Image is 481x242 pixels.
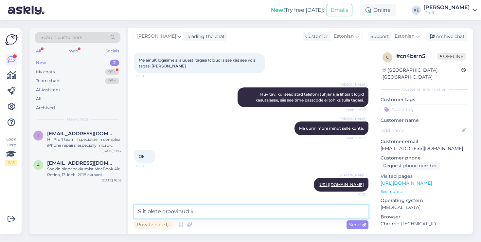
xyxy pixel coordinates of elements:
span: [PERSON_NAME] [137,33,176,40]
div: Extra [381,234,468,240]
div: 99+ [105,78,119,84]
div: leading the chat [185,33,225,40]
div: 99+ [105,69,119,75]
div: Socials [104,47,120,55]
div: My chats [36,69,55,75]
span: i [38,133,39,138]
p: See more ... [381,189,468,195]
span: Me ainult logisime siis uuesti tagasi Icloudi sisse kas see võis tagasi [PERSON_NAME] [139,58,257,68]
p: Customer email [381,138,468,145]
span: Huvitav, kui seadistad telefoni tühjana ja lihtsalt logid kasutajasse, siis see time passcode ei ... [256,92,365,102]
p: [MEDICAL_DATA] [381,204,468,211]
div: 2 [110,60,119,66]
div: Customer [303,33,328,40]
div: Online [360,4,396,16]
div: All [35,47,42,55]
div: Look Here [5,136,17,166]
div: Private note [134,220,173,229]
span: [PERSON_NAME] [338,82,366,87]
p: Customer phone [381,155,468,161]
p: Chrome [TECHNICAL_ID] [381,220,468,227]
b: New! [271,7,285,13]
a: [URL][DOMAIN_NAME] [381,180,432,186]
div: All [36,96,42,102]
div: Web [68,47,79,55]
span: iamhabibohid@gmail.com [47,131,115,137]
span: Estonian [395,33,415,40]
span: 10:10 [136,73,161,78]
span: a [37,162,40,167]
a: [PERSON_NAME]iProff [423,5,477,15]
span: Search customers [41,34,82,41]
div: Support [368,33,389,40]
span: Seen ✓ 10:13 [342,107,366,112]
a: [URL][DOMAIN_NAME] [318,182,364,187]
p: Customer name [381,117,468,124]
span: [PERSON_NAME] [338,116,366,121]
input: Add name [381,127,460,134]
div: iProff [423,10,470,15]
input: Add a tag [381,104,468,114]
div: Soovin hinnapakkumist MacBook Air Retina, 13-inch, 2018 ekraani vahetusele. Kas seda saab üldse t... [47,166,122,178]
img: Askly Logo [5,33,18,46]
div: [PERSON_NAME] [423,5,470,10]
div: AI Assistant [36,87,60,93]
span: Offline [437,53,466,60]
p: Operating system [381,197,468,204]
span: Send [349,222,366,228]
span: [PERSON_NAME] [338,173,366,177]
span: Ok [139,154,144,159]
p: Visited pages [381,173,468,180]
p: [EMAIL_ADDRESS][DOMAIN_NAME] [381,145,468,152]
div: 2 / 3 [5,160,17,166]
div: Request phone number [381,161,440,170]
div: Customer information [381,86,468,92]
span: Estonian [334,33,354,40]
span: Ma uurin mõni minut selle kohta. [299,126,364,131]
span: aneteadele@gmail.com [47,160,115,166]
div: Archive chat [426,32,467,41]
div: Hi iProff team, I specialize in complex iPhone repairs, especially micro-soldering and board-leve... [47,137,122,148]
div: [GEOGRAPHIC_DATA], [GEOGRAPHIC_DATA] [383,67,461,81]
div: Team chats [36,78,60,84]
button: Emails [327,4,352,16]
span: Seen ✓ 10:13 [342,136,366,140]
div: [DATE] 16:32 [102,178,122,183]
div: KE [412,6,421,15]
div: # cn4bsrn5 [396,52,437,60]
div: Archived [36,105,55,111]
div: [DATE] 0:47 [102,148,122,153]
div: New [36,60,46,66]
textarea: Siit olete oroovinud k [134,205,368,218]
p: Browser [381,214,468,220]
p: Customer tags [381,96,468,103]
div: Try free [DATE]: [271,6,324,14]
span: 10:20 [342,192,366,197]
span: 10:19 [136,164,161,169]
span: c [386,55,389,60]
span: New chats [67,116,88,122]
